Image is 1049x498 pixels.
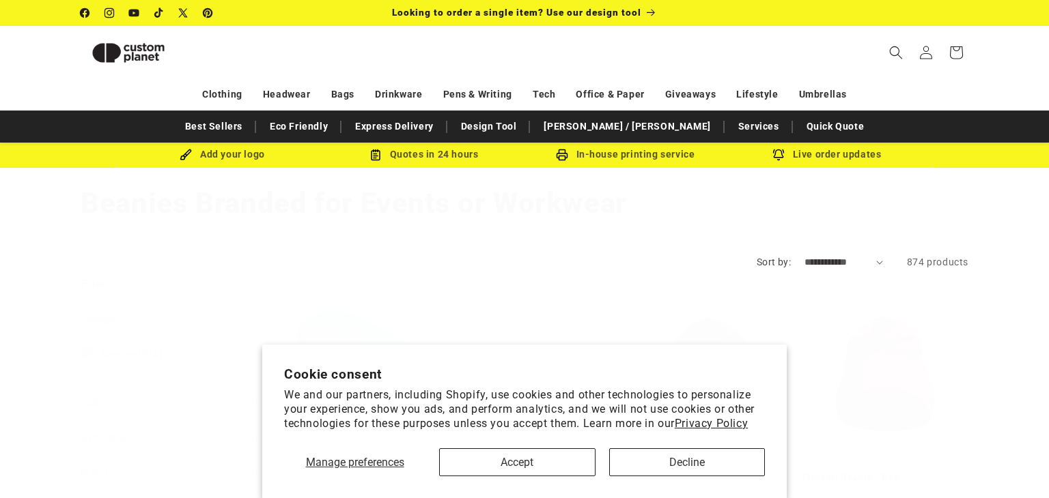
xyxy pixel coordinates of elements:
[180,149,192,161] img: Brush Icon
[81,276,109,292] h2: Filter:
[81,385,258,420] summary: Colour (0 selected)
[263,115,335,138] a: Eco Friendly
[772,149,785,161] img: Order updates
[576,83,644,106] a: Office & Paper
[802,471,969,484] a: Flexball Beanie - Red
[392,7,641,18] span: Looking to order a single item? Use our design tool
[101,349,137,360] span: Beanies
[454,115,524,138] a: Design Tool
[731,115,786,138] a: Services
[675,417,748,430] a: Privacy Policy
[76,26,223,79] a: Custom Planet
[81,432,137,443] span: Subcategory
[81,467,108,478] span: Brand
[81,302,258,337] summary: Category (0 selected)
[799,83,847,106] a: Umbrellas
[306,456,404,469] span: Manage preferences
[81,314,122,325] span: Category
[263,83,311,106] a: Headwear
[369,149,382,161] img: Order Updates Icon
[81,456,258,490] summary: Brand (0 selected)
[284,448,425,476] button: Manage preferences
[537,115,717,138] a: [PERSON_NAME] / [PERSON_NAME]
[323,146,524,163] div: Quotes in 24 hours
[348,115,440,138] a: Express Delivery
[533,83,555,106] a: Tech
[101,348,163,360] span: (874)
[556,149,568,161] img: In-house printing
[439,448,595,476] button: Accept
[81,31,176,74] img: Custom Planet
[736,83,778,106] a: Lifestyle
[284,366,765,382] h2: Cookie consent
[81,420,258,455] summary: Subcategory (0 selected)
[284,388,765,430] p: We and our partners, including Shopify, use cookies and other technologies to personalize your ex...
[524,146,726,163] div: In-house printing service
[122,146,323,163] div: Add your logo
[757,257,791,267] label: Sort by:
[178,115,249,138] a: Best Sellers
[443,83,512,106] a: Pens & Writing
[81,185,968,222] h1: Beanies Branded for Events or Workwear
[202,83,242,106] a: Clothing
[665,83,716,106] a: Giveaways
[375,83,422,106] a: Drinkware
[800,115,871,138] a: Quick Quote
[881,38,911,68] summary: Search
[81,396,110,407] span: Colour
[907,257,968,267] span: 874 products
[609,448,765,476] button: Decline
[331,83,354,106] a: Bags
[726,146,927,163] div: Live order updates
